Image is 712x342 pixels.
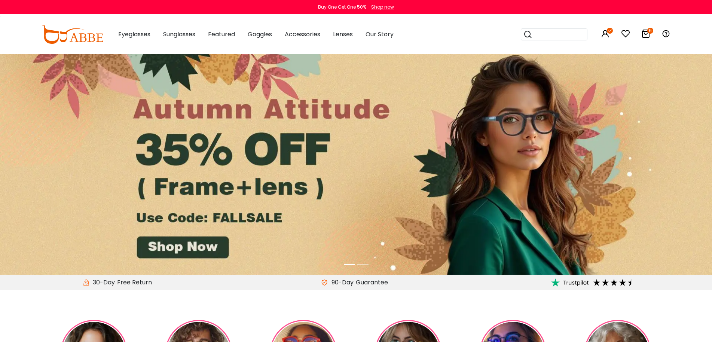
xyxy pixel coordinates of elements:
[366,30,394,39] span: Our Story
[354,278,390,287] div: Guarantee
[328,278,354,287] span: 90-Day
[115,278,154,287] div: Free Return
[367,4,394,10] a: Shop now
[318,4,366,10] div: Buy One Get One 50%
[285,30,320,39] span: Accessories
[118,30,150,39] span: Eyeglasses
[641,31,650,39] a: 6
[371,4,394,10] div: Shop now
[163,30,195,39] span: Sunglasses
[208,30,235,39] span: Featured
[89,278,115,287] span: 30-Day
[42,25,103,44] img: abbeglasses.com
[647,28,653,34] i: 6
[333,30,353,39] span: Lenses
[248,30,272,39] span: Goggles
